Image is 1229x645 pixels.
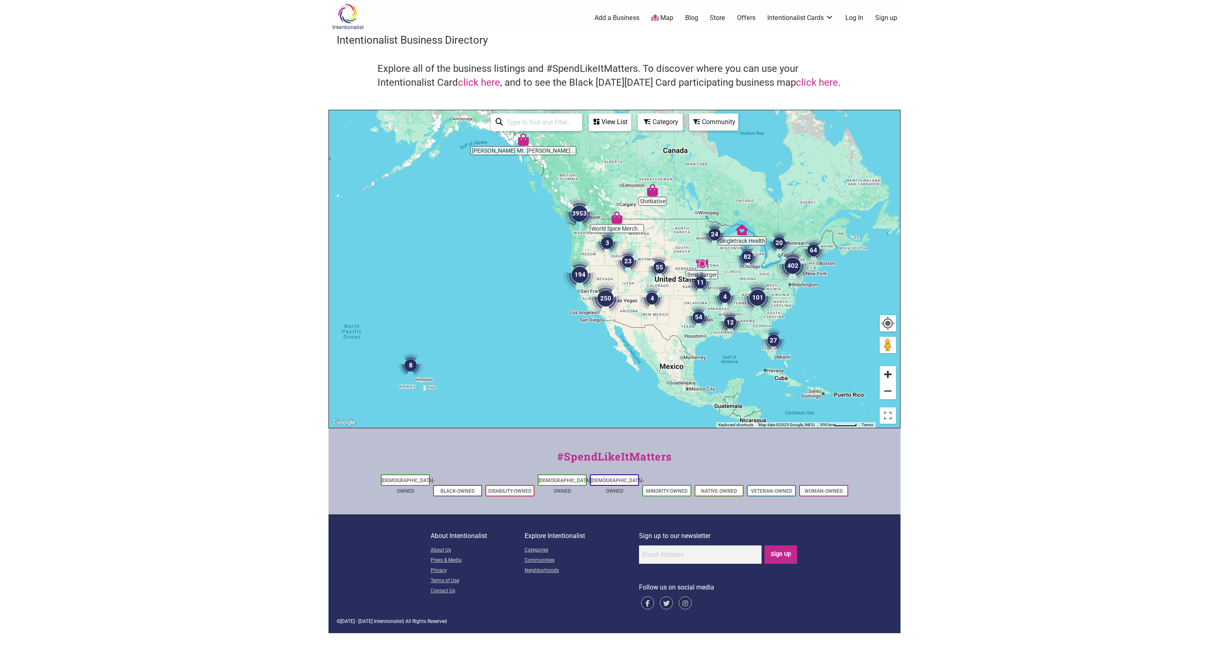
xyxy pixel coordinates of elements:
span: 500 km [820,423,834,427]
a: [DEMOGRAPHIC_DATA]-Owned [539,478,592,494]
a: Veteran-Owned [751,488,792,494]
div: 24 [702,222,727,247]
a: Terms [862,423,873,427]
div: SheNative [646,184,659,196]
div: 20 [767,231,791,255]
div: © | All Rights Reserved [337,618,892,625]
div: 4 [640,286,664,311]
div: Community [690,114,737,130]
span: [DATE] - [DATE] [340,618,373,624]
a: Minority-Owned [646,488,688,494]
div: 54 [686,305,711,329]
h3: Intentionalist Business Directory [337,33,892,47]
div: 4 [713,285,737,309]
div: Singletrack Health [736,224,748,236]
a: Contact Us [431,586,525,596]
a: Communities [525,556,639,566]
a: Neighborhoods [525,566,639,576]
div: Category [639,114,682,130]
button: Drag Pegman onto the map to open Street View [880,337,896,353]
img: Google [331,417,358,428]
a: Press & Media [431,556,525,566]
div: 11 [688,270,713,295]
a: click here [796,77,838,88]
span: Map data ©2025 Google, INEGI [758,423,815,427]
img: Intentionalist [328,3,367,30]
div: Tripp's Mt. Juneau Trading Post [517,133,530,146]
button: Zoom in [880,366,896,383]
a: click here [458,77,500,88]
a: Store [710,13,725,22]
input: Sign Up [764,545,798,564]
div: 3 [595,231,619,255]
a: Offers [737,13,755,22]
button: Your Location [880,315,896,331]
a: Log In [845,13,863,22]
button: Zoom out [880,383,896,399]
div: Best Burger [696,258,708,270]
div: 82 [735,245,760,269]
a: Map [651,13,673,23]
a: Woman-Owned [804,488,843,494]
a: Black-Owned [440,488,475,494]
div: Filter by category [638,113,683,131]
span: Intentionalist [374,618,403,624]
a: Sign up [875,13,897,22]
a: [DEMOGRAPHIC_DATA]-Owned [591,478,644,494]
a: Blog [685,13,698,22]
h4: Explore all of the business listings and #SpendLikeItMatters. To discover where you can use your ... [378,62,851,89]
p: Follow us on social media [639,582,799,593]
button: Toggle fullscreen view [879,407,896,424]
div: 64 [801,238,826,262]
a: About Us [431,545,525,556]
input: Email Address [639,545,762,564]
div: View List [590,114,630,130]
p: Explore Intentionalist [525,531,639,541]
div: 55 [647,255,672,280]
div: 101 [741,281,774,314]
div: 194 [563,258,596,291]
div: World Spice Merchants [611,211,623,224]
a: Categories [525,545,639,556]
div: 250 [589,282,622,315]
a: Privacy [431,566,525,576]
a: Terms of Use [431,576,525,586]
input: Type to find and filter... [503,114,577,130]
button: Keyboard shortcuts [718,422,753,428]
div: #SpendLikeItMatters [328,449,901,473]
button: Map Scale: 500 km per 52 pixels [818,422,859,428]
div: Filter by Community [689,113,738,131]
div: 27 [761,328,786,353]
a: Native-Owned [701,488,737,494]
div: 12 [718,310,742,335]
div: 402 [776,249,809,282]
a: Intentionalist Cards [767,13,833,22]
div: 8 [398,353,423,378]
p: Sign up to our newsletter [639,531,799,541]
div: Type to search and filter [491,113,582,131]
a: Add a Business [594,13,639,22]
a: [DEMOGRAPHIC_DATA]-Owned [382,478,435,494]
a: Disability-Owned [488,488,532,494]
div: 23 [616,249,640,274]
a: Open this area in Google Maps (opens a new window) [331,417,358,428]
div: See a list of the visible businesses [589,113,631,131]
p: About Intentionalist [431,531,525,541]
div: 3953 [563,197,596,230]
